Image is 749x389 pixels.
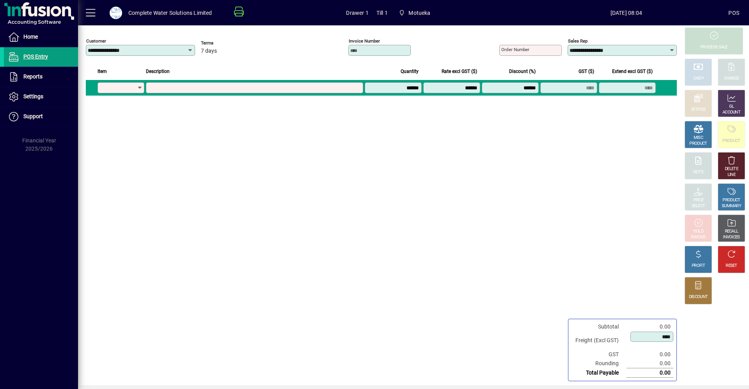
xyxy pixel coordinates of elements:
[693,169,703,175] div: NOTE
[509,67,536,76] span: Discount (%)
[572,322,627,331] td: Subtotal
[728,7,739,19] div: POS
[572,350,627,359] td: GST
[4,27,78,47] a: Home
[722,197,740,203] div: PRODUCT
[23,93,43,99] span: Settings
[128,7,212,19] div: Complete Water Solutions Limited
[693,197,704,203] div: PRICE
[725,166,738,172] div: DELETE
[442,67,477,76] span: Rate excl GST ($)
[376,7,388,19] span: Till 1
[726,263,737,269] div: RESET
[691,234,705,240] div: INVOICE
[23,73,43,80] span: Reports
[579,67,594,76] span: GST ($)
[693,76,703,82] div: CASH
[692,203,705,209] div: SELECT
[627,368,673,378] td: 0.00
[722,203,741,209] div: SUMMARY
[349,38,380,44] mat-label: Invoice number
[689,141,707,147] div: PRODUCT
[572,368,627,378] td: Total Payable
[691,107,706,113] div: EFTPOS
[692,263,705,269] div: PROFIT
[524,7,728,19] span: [DATE] 08:04
[401,67,419,76] span: Quantity
[725,229,738,234] div: RECALL
[23,34,38,40] span: Home
[724,76,739,82] div: CHARGE
[612,67,653,76] span: Extend excl GST ($)
[627,359,673,368] td: 0.00
[694,135,703,141] div: MISC
[627,350,673,359] td: 0.00
[729,104,734,110] div: GL
[689,294,708,300] div: DISCOUNT
[572,359,627,368] td: Rounding
[501,47,529,52] mat-label: Order number
[4,107,78,126] a: Support
[722,138,740,144] div: PRODUCT
[408,7,430,19] span: Motueka
[693,229,703,234] div: HOLD
[4,67,78,87] a: Reports
[103,6,128,20] button: Profile
[23,113,43,119] span: Support
[146,67,170,76] span: Description
[396,6,434,20] span: Motueka
[568,38,587,44] mat-label: Sales rep
[201,48,217,54] span: 7 days
[728,172,735,178] div: LINE
[346,7,368,19] span: Drawer 1
[23,53,48,60] span: POS Entry
[700,44,728,50] div: PROCESS SALE
[572,331,627,350] td: Freight (Excl GST)
[201,41,248,46] span: Terms
[627,322,673,331] td: 0.00
[98,67,107,76] span: Item
[722,110,740,115] div: ACCOUNT
[86,38,106,44] mat-label: Customer
[723,234,740,240] div: INVOICES
[4,87,78,107] a: Settings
